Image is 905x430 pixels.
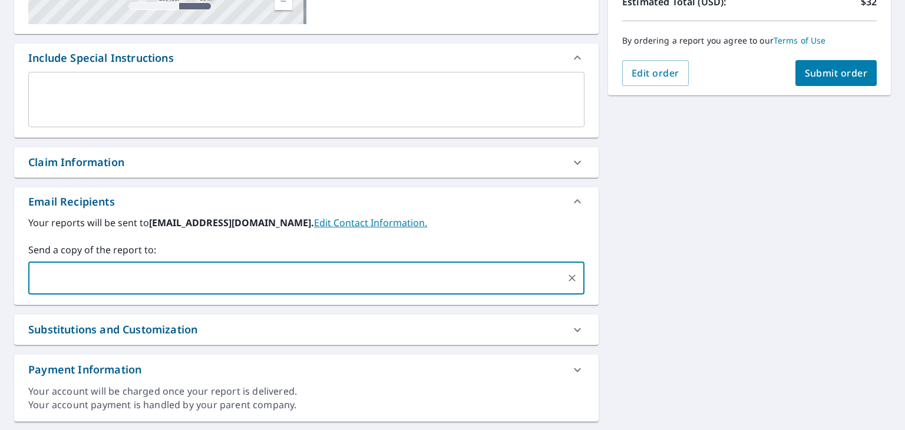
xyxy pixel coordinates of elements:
[28,385,584,398] div: Your account will be charged once your report is delivered.
[14,147,599,177] div: Claim Information
[314,216,427,229] a: EditContactInfo
[28,243,584,257] label: Send a copy of the report to:
[14,355,599,385] div: Payment Information
[28,194,115,210] div: Email Recipients
[622,60,689,86] button: Edit order
[632,67,679,80] span: Edit order
[28,398,584,412] div: Your account payment is handled by your parent company.
[14,315,599,345] div: Substitutions and Customization
[28,362,141,378] div: Payment Information
[564,270,580,286] button: Clear
[14,44,599,72] div: Include Special Instructions
[14,187,599,216] div: Email Recipients
[28,50,174,66] div: Include Special Instructions
[622,35,877,46] p: By ordering a report you agree to our
[28,154,124,170] div: Claim Information
[795,60,877,86] button: Submit order
[805,67,868,80] span: Submit order
[28,322,197,338] div: Substitutions and Customization
[28,216,584,230] label: Your reports will be sent to
[774,35,826,46] a: Terms of Use
[149,216,314,229] b: [EMAIL_ADDRESS][DOMAIN_NAME].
